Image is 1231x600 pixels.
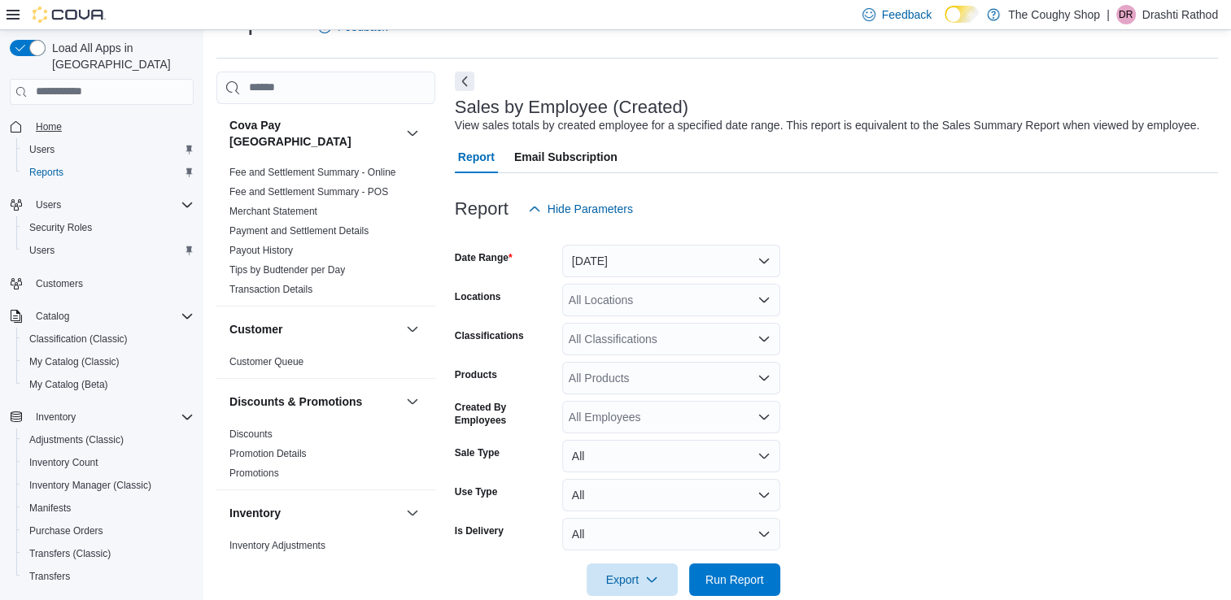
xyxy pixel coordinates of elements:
[455,524,504,537] label: Is Delivery
[229,264,345,276] a: Tips by Budtender per Day
[23,352,126,372] a: My Catalog (Classic)
[23,241,61,260] a: Users
[23,375,115,394] a: My Catalog (Beta)
[36,120,62,133] span: Home
[229,244,293,257] span: Payout History
[229,393,362,410] h3: Discounts & Promotions
[29,273,194,293] span: Customers
[29,456,98,469] span: Inventory Count
[229,447,307,460] span: Promotion Details
[229,224,369,237] span: Payment and Settlement Details
[23,430,130,450] a: Adjustments (Classic)
[229,167,396,178] a: Fee and Settlement Summary - Online
[23,163,70,182] a: Reports
[23,521,110,541] a: Purchase Orders
[29,143,55,156] span: Users
[229,186,388,198] a: Fee and Settlement Summary - POS
[3,115,200,138] button: Home
[3,272,200,295] button: Customers
[705,572,764,588] span: Run Report
[23,140,61,159] a: Users
[23,544,117,563] a: Transfers (Classic)
[587,563,678,596] button: Export
[562,518,780,550] button: All
[229,117,399,150] button: Cova Pay [GEOGRAPHIC_DATA]
[29,479,151,492] span: Inventory Manager (Classic)
[16,216,200,239] button: Security Roles
[16,520,200,542] button: Purchase Orders
[455,117,1199,134] div: View sales totals by created employee for a specified date range. This report is equivalent to th...
[46,40,194,72] span: Load All Apps in [GEOGRAPHIC_DATA]
[229,283,312,296] span: Transaction Details
[16,474,200,497] button: Inventory Manager (Classic)
[455,446,500,459] label: Sale Type
[36,411,76,424] span: Inventory
[33,7,106,23] img: Cova
[1142,5,1218,24] p: Drashti Rathod
[29,333,128,346] span: Classification (Classic)
[23,163,194,182] span: Reports
[3,305,200,328] button: Catalog
[16,451,200,474] button: Inventory Count
[229,321,399,337] button: Customer
[16,428,200,451] button: Adjustments (Classic)
[23,476,194,495] span: Inventory Manager (Classic)
[757,411,770,424] button: Open list of options
[23,375,194,394] span: My Catalog (Beta)
[229,185,388,198] span: Fee and Settlement Summary - POS
[29,195,194,215] span: Users
[403,392,422,411] button: Discounts & Promotions
[757,372,770,385] button: Open list of options
[1119,5,1133,24] span: DR
[29,547,111,560] span: Transfers (Classic)
[29,195,68,215] button: Users
[229,356,303,367] a: Customer Queue
[229,428,273,441] span: Discounts
[229,505,281,521] h3: Inventory
[229,284,312,295] a: Transaction Details
[455,98,688,117] h3: Sales by Employee (Created)
[882,7,932,23] span: Feedback
[16,542,200,565] button: Transfers (Classic)
[36,310,69,323] span: Catalog
[3,193,200,216] button: Users
[229,467,279,480] span: Promotions
[23,329,194,349] span: Classification (Classic)
[216,352,435,378] div: Customer
[23,498,194,518] span: Manifests
[29,502,71,515] span: Manifests
[16,138,200,161] button: Users
[216,163,435,306] div: Cova Pay [GEOGRAPHIC_DATA]
[29,307,76,326] button: Catalog
[455,329,524,342] label: Classifications
[23,476,158,495] a: Inventory Manager (Classic)
[229,205,317,218] span: Merchant Statement
[29,244,55,257] span: Users
[229,467,279,479] a: Promotions
[23,140,194,159] span: Users
[36,198,61,211] span: Users
[16,565,200,588] button: Transfers
[229,263,345,276] span: Tips by Budtender per Day
[455,290,501,303] label: Locations
[229,505,399,521] button: Inventory
[229,355,303,368] span: Customer Queue
[689,563,780,596] button: Run Report
[458,141,495,173] span: Report
[23,352,194,372] span: My Catalog (Classic)
[455,199,509,219] h3: Report
[29,378,108,391] span: My Catalog (Beta)
[229,225,369,237] a: Payment and Settlement Details
[455,485,497,498] label: Use Type
[23,218,194,237] span: Security Roles
[548,201,633,217] span: Hide Parameters
[403,124,422,143] button: Cova Pay [GEOGRAPHIC_DATA]
[455,251,513,264] label: Date Range
[29,355,120,368] span: My Catalog (Classic)
[29,524,103,537] span: Purchase Orders
[945,6,979,23] input: Dark Mode
[757,293,770,307] button: Open list of options
[16,328,200,350] button: Classification (Classic)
